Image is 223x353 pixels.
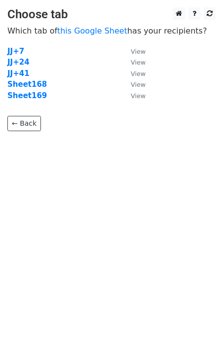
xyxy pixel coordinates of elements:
a: ← Back [7,116,41,131]
a: View [121,69,146,78]
small: View [131,48,146,55]
a: Sheet169 [7,91,47,100]
a: View [121,47,146,56]
small: View [131,59,146,66]
a: JJ+41 [7,69,30,78]
small: View [131,92,146,100]
a: this Google Sheet [57,26,127,35]
a: JJ+24 [7,58,30,67]
a: View [121,91,146,100]
a: Sheet168 [7,80,47,89]
small: View [131,81,146,88]
a: JJ+7 [7,47,24,56]
a: View [121,58,146,67]
p: Which tab of has your recipients? [7,26,216,36]
small: View [131,70,146,77]
a: View [121,80,146,89]
h3: Choose tab [7,7,216,22]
